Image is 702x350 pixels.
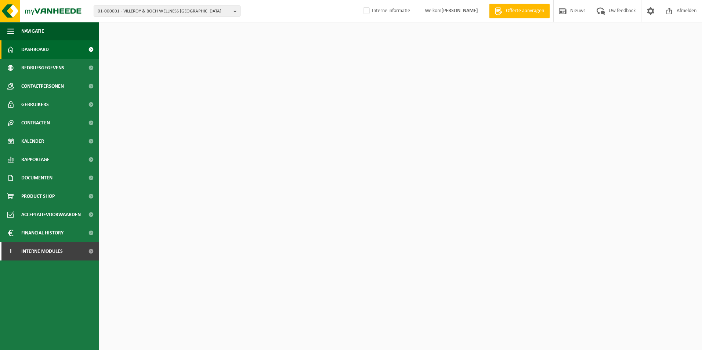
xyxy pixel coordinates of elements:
[21,187,55,205] span: Product Shop
[21,114,50,132] span: Contracten
[21,59,64,77] span: Bedrijfsgegevens
[441,8,478,14] strong: [PERSON_NAME]
[504,7,546,15] span: Offerte aanvragen
[21,224,64,242] span: Financial History
[7,242,14,260] span: I
[21,169,53,187] span: Documenten
[98,6,231,17] span: 01-000001 - VILLEROY & BOCH WELLNESS [GEOGRAPHIC_DATA]
[21,242,63,260] span: Interne modules
[489,4,550,18] a: Offerte aanvragen
[362,6,410,17] label: Interne informatie
[21,150,50,169] span: Rapportage
[21,95,49,114] span: Gebruikers
[21,205,81,224] span: Acceptatievoorwaarden
[94,6,240,17] button: 01-000001 - VILLEROY & BOCH WELLNESS [GEOGRAPHIC_DATA]
[21,22,44,40] span: Navigatie
[21,40,49,59] span: Dashboard
[21,77,64,95] span: Contactpersonen
[21,132,44,150] span: Kalender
